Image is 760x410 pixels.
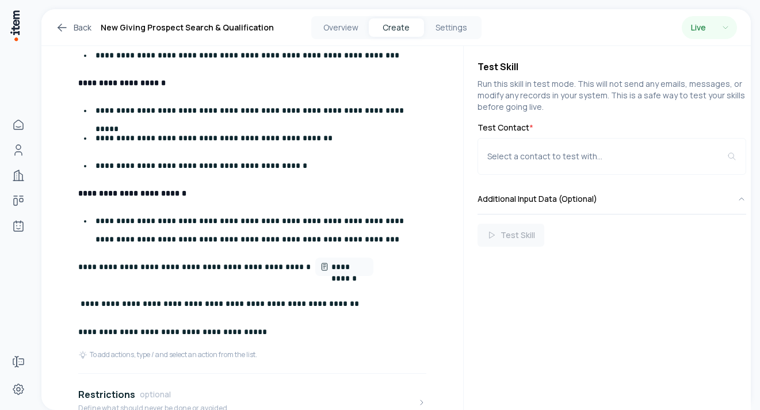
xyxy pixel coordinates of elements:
button: Create [369,18,424,37]
h4: Test Skill [478,60,746,74]
button: Settings [424,18,479,37]
button: Additional Input Data (Optional) [478,184,746,214]
label: Test Contact [478,122,746,133]
a: Deals [7,189,30,212]
p: Run this skill in test mode. This will not send any emails, messages, or modify any records in yo... [478,78,746,113]
a: Forms [7,350,30,373]
img: Item Brain Logo [9,9,21,42]
h1: New Giving Prospect Search & Qualification [101,21,274,35]
h4: Restrictions [78,388,135,401]
a: Home [7,113,30,136]
span: optional [140,389,171,400]
a: Companies [7,164,30,187]
button: Overview [314,18,369,37]
a: Back [55,21,91,35]
a: Agents [7,214,30,237]
div: To add actions, type / and select an action from the list. [78,350,257,359]
div: Select a contact to test with... [487,151,727,162]
a: Settings [7,378,30,401]
a: People [7,139,30,162]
